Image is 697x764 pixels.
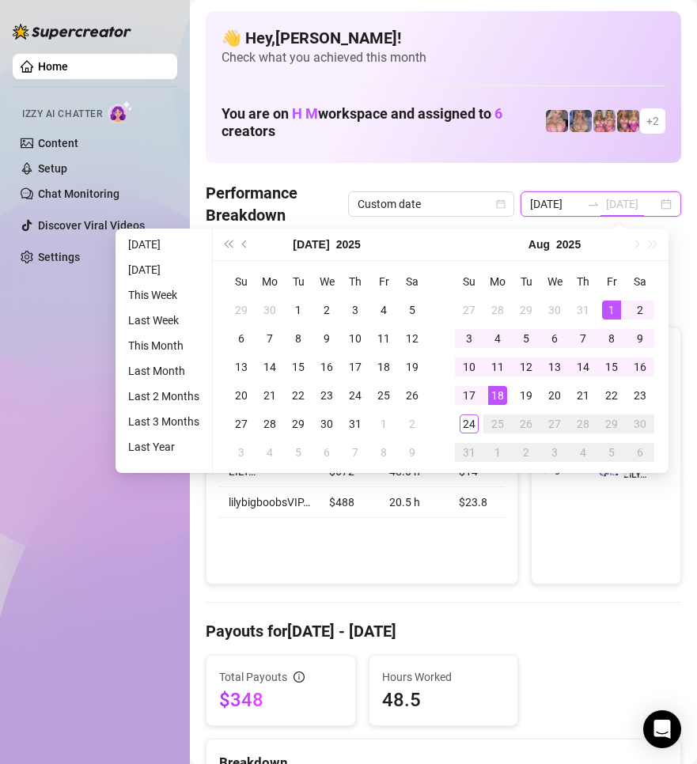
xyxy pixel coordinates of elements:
[206,620,681,642] h4: Payouts for [DATE] - [DATE]
[369,324,398,353] td: 2025-07-11
[574,386,593,405] div: 21
[597,381,626,410] td: 2025-08-22
[341,324,369,353] td: 2025-07-10
[317,386,336,405] div: 23
[455,296,483,324] td: 2025-07-27
[358,192,505,216] span: Custom date
[398,296,426,324] td: 2025-07-05
[545,301,564,320] div: 30
[38,137,78,149] a: Content
[22,107,102,122] span: Izzy AI Chatter
[455,438,483,467] td: 2025-08-31
[643,710,681,748] div: Open Intercom Messenger
[488,443,507,462] div: 1
[122,387,206,406] li: Last 2 Months
[517,301,536,320] div: 29
[626,324,654,353] td: 2025-08-09
[256,410,284,438] td: 2025-07-28
[631,301,650,320] div: 2
[512,353,540,381] td: 2025-08-12
[374,329,393,348] div: 11
[602,386,621,405] div: 22
[528,229,550,260] button: Choose a month
[38,162,67,175] a: Setup
[293,229,329,260] button: Choose a month
[517,386,536,405] div: 19
[574,357,593,376] div: 14
[341,296,369,324] td: 2025-07-03
[222,49,665,66] span: Check what you achieved this month
[256,438,284,467] td: 2025-08-04
[292,105,318,122] span: H M
[574,329,593,348] div: 7
[398,267,426,296] th: Sa
[346,386,365,405] div: 24
[545,443,564,462] div: 3
[517,443,536,462] div: 2
[313,410,341,438] td: 2025-07-30
[602,329,621,348] div: 8
[602,301,621,320] div: 1
[289,414,308,433] div: 29
[483,410,512,438] td: 2025-08-25
[284,324,313,353] td: 2025-07-08
[313,438,341,467] td: 2025-08-06
[546,110,568,132] img: lilybigboobvip
[449,487,509,518] td: $23.8
[313,296,341,324] td: 2025-07-02
[374,357,393,376] div: 18
[294,671,305,683] span: info-circle
[122,286,206,304] li: This Week
[569,296,597,324] td: 2025-07-31
[369,410,398,438] td: 2025-08-01
[626,296,654,324] td: 2025-08-02
[403,329,422,348] div: 12
[545,357,564,376] div: 13
[38,187,119,200] a: Chat Monitoring
[403,301,422,320] div: 5
[483,324,512,353] td: 2025-08-04
[284,410,313,438] td: 2025-07-29
[374,414,393,433] div: 1
[606,195,657,213] input: End date
[260,357,279,376] div: 14
[232,443,251,462] div: 3
[284,381,313,410] td: 2025-07-22
[369,381,398,410] td: 2025-07-25
[540,267,569,296] th: We
[369,438,398,467] td: 2025-08-08
[122,311,206,330] li: Last Week
[626,410,654,438] td: 2025-08-30
[602,414,621,433] div: 29
[460,443,479,462] div: 31
[341,410,369,438] td: 2025-07-31
[219,229,237,260] button: Last year (Control + left)
[369,296,398,324] td: 2025-07-04
[631,386,650,405] div: 23
[403,443,422,462] div: 9
[382,668,506,686] span: Hours Worked
[346,414,365,433] div: 31
[398,324,426,353] td: 2025-07-12
[13,24,131,40] img: logo-BBDzfeDw.svg
[488,329,507,348] div: 4
[289,443,308,462] div: 5
[284,296,313,324] td: 2025-07-01
[483,296,512,324] td: 2025-07-28
[374,386,393,405] div: 25
[512,438,540,467] td: 2025-09-02
[122,412,206,431] li: Last 3 Months
[346,357,365,376] div: 17
[512,324,540,353] td: 2025-08-05
[206,182,348,226] h4: Performance Breakdown
[597,267,626,296] th: Fr
[587,198,600,210] span: swap-right
[313,381,341,410] td: 2025-07-23
[455,267,483,296] th: Su
[227,410,256,438] td: 2025-07-27
[232,386,251,405] div: 20
[289,329,308,348] div: 8
[403,414,422,433] div: 2
[602,357,621,376] div: 15
[260,443,279,462] div: 4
